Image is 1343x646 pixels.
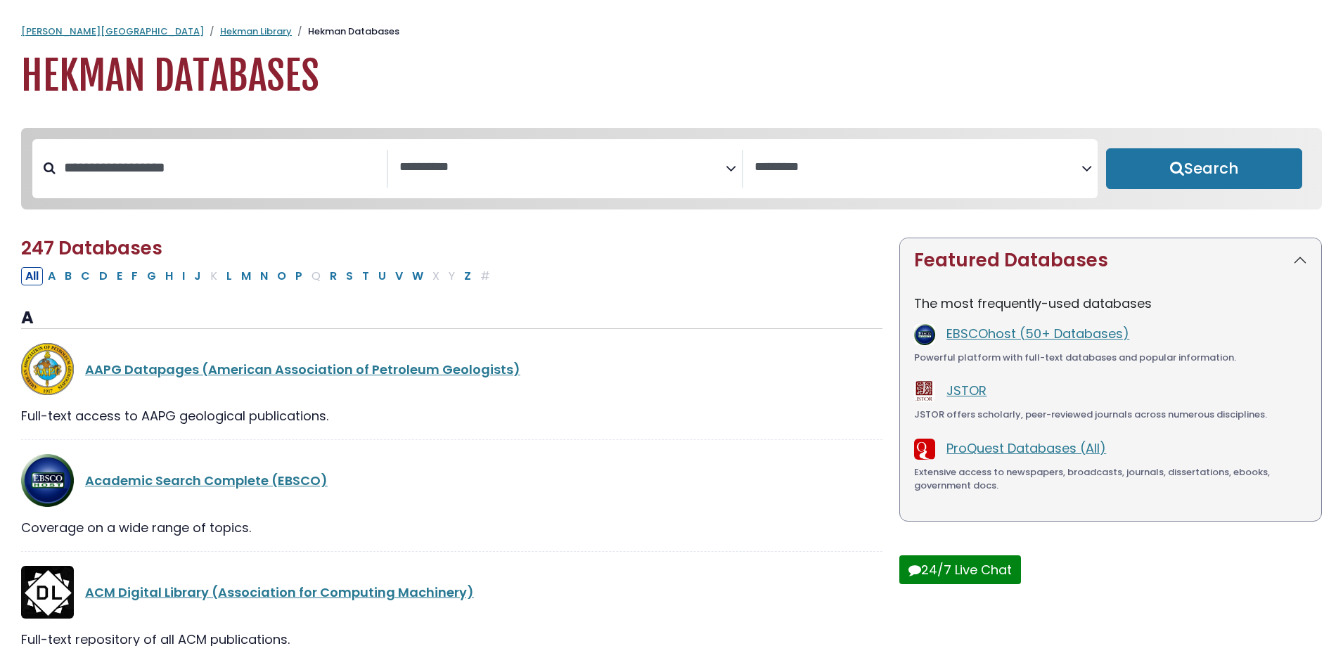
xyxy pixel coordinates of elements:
button: Filter Results N [256,267,272,285]
button: Filter Results V [391,267,407,285]
a: JSTOR [946,382,987,399]
span: 247 Databases [21,235,162,261]
button: Filter Results M [237,267,255,285]
a: EBSCOhost (50+ Databases) [946,325,1129,342]
button: Filter Results A [44,267,60,285]
div: Full-text access to AAPG geological publications. [21,406,882,425]
button: Filter Results T [358,267,373,285]
button: Filter Results L [222,267,236,285]
p: The most frequently-used databases [914,294,1307,313]
button: Filter Results Z [460,267,475,285]
button: Filter Results R [326,267,341,285]
button: Filter Results W [408,267,428,285]
button: Featured Databases [900,238,1321,283]
button: Filter Results J [190,267,205,285]
nav: breadcrumb [21,25,1322,39]
textarea: Search [399,160,726,175]
h3: A [21,308,882,329]
nav: Search filters [21,128,1322,209]
button: Filter Results O [273,267,290,285]
button: All [21,267,43,285]
div: Coverage on a wide range of topics. [21,518,882,537]
button: 24/7 Live Chat [899,555,1021,584]
button: Filter Results B [60,267,76,285]
button: Filter Results P [291,267,307,285]
button: Filter Results G [143,267,160,285]
a: AAPG Datapages (American Association of Petroleum Geologists) [85,361,520,378]
div: JSTOR offers scholarly, peer-reviewed journals across numerous disciplines. [914,408,1307,422]
button: Submit for Search Results [1106,148,1302,189]
button: Filter Results I [178,267,189,285]
a: ACM Digital Library (Association for Computing Machinery) [85,583,474,601]
li: Hekman Databases [292,25,399,39]
a: Hekman Library [220,25,292,38]
button: Filter Results S [342,267,357,285]
textarea: Search [754,160,1081,175]
a: ProQuest Databases (All) [946,439,1106,457]
button: Filter Results C [77,267,94,285]
h1: Hekman Databases [21,53,1322,100]
button: Filter Results D [95,267,112,285]
div: Extensive access to newspapers, broadcasts, journals, dissertations, ebooks, government docs. [914,465,1307,493]
button: Filter Results E [113,267,127,285]
button: Filter Results H [161,267,177,285]
div: Alpha-list to filter by first letter of database name [21,266,496,284]
button: Filter Results U [374,267,390,285]
a: [PERSON_NAME][GEOGRAPHIC_DATA] [21,25,204,38]
input: Search database by title or keyword [56,156,387,179]
button: Filter Results F [127,267,142,285]
div: Powerful platform with full-text databases and popular information. [914,351,1307,365]
a: Academic Search Complete (EBSCO) [85,472,328,489]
